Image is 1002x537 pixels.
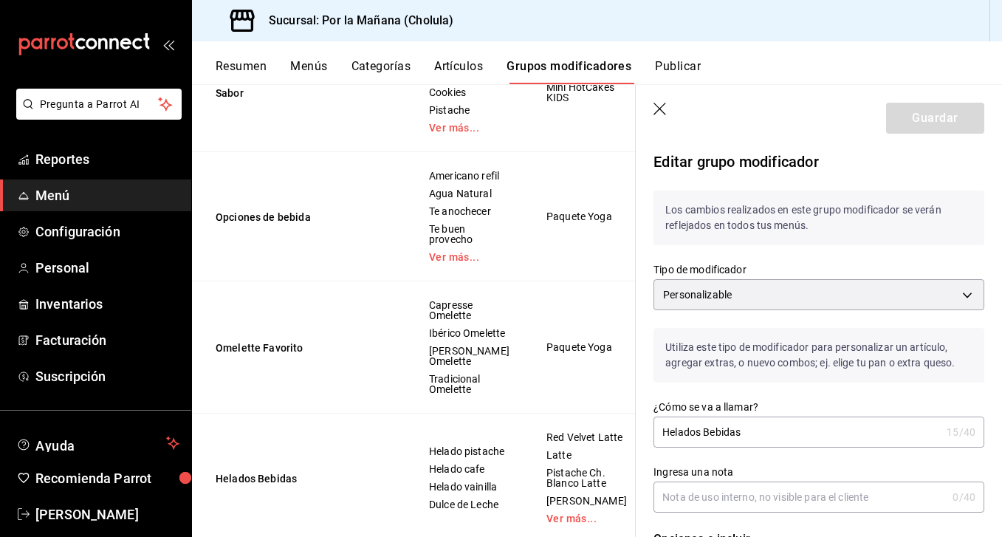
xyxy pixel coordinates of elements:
[655,59,701,84] button: Publicar
[35,258,179,278] span: Personal
[216,59,267,84] button: Resumen
[16,89,182,120] button: Pregunta a Parrot AI
[653,402,984,412] label: ¿Cómo se va a llamar?
[35,366,179,386] span: Suscripción
[429,300,509,321] span: Capresse Omelette
[663,287,732,302] span: Personalizable
[429,87,509,98] span: Cookies
[429,123,509,133] a: Ver más...
[35,222,179,242] span: Configuración
[162,38,174,50] button: open_drawer_menu
[546,82,627,103] span: Mini HotCakes KIDS
[429,105,509,115] span: Pistache
[653,482,947,512] input: Nota de uso interno, no visible para el cliente
[429,328,509,338] span: Ibérico Omelette
[947,425,975,439] div: 15 /40
[429,188,509,199] span: Agua Natural
[257,12,453,30] h3: Sucursal: Por la Mañana (Cholula)
[429,346,509,366] span: [PERSON_NAME] Omelette
[10,107,182,123] a: Pregunta a Parrot AI
[653,328,984,383] p: Utiliza este tipo de modificador para personalizar un artículo, agregar extras, o nuevo combos; e...
[546,432,627,442] span: Red Velvet Latte
[40,97,159,112] span: Pregunta a Parrot AI
[653,191,984,245] p: Los cambios realizados en este grupo modificador se verán reflejados en todos tus menús.
[429,446,509,456] span: Helado pistache
[429,206,509,216] span: Te anochecer
[429,252,509,262] a: Ver más...
[429,499,509,510] span: Dulce de Leche
[35,330,179,350] span: Facturación
[507,59,631,84] button: Grupos modificadores
[953,490,975,504] div: 0 /40
[35,504,179,524] span: [PERSON_NAME]
[653,151,984,173] p: Editar grupo modificador
[434,59,483,84] button: Artículos
[546,342,627,352] span: Paquete Yoga
[546,211,627,222] span: Paquete Yoga
[216,86,393,100] button: Sabor
[429,464,509,474] span: Helado cafe
[546,496,627,506] span: [PERSON_NAME]
[429,171,509,181] span: Americano refil
[35,434,160,452] span: Ayuda
[216,471,393,486] button: Helados Bebidas
[653,467,984,477] label: Ingresa una nota
[216,341,393,355] button: Omelette Favorito
[546,450,627,460] span: Latte
[216,210,393,225] button: Opciones de bebida
[35,468,179,488] span: Recomienda Parrot
[290,59,327,84] button: Menús
[429,482,509,492] span: Helado vainilla
[546,513,627,524] a: Ver más...
[546,468,627,488] span: Pistache Ch. Blanco Latte
[35,149,179,169] span: Reportes
[35,185,179,205] span: Menú
[429,374,509,394] span: Tradicional Omelette
[429,224,509,244] span: Te buen provecho
[35,294,179,314] span: Inventarios
[653,264,984,275] label: Tipo de modificador
[216,59,1002,84] div: navigation tabs
[351,59,411,84] button: Categorías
